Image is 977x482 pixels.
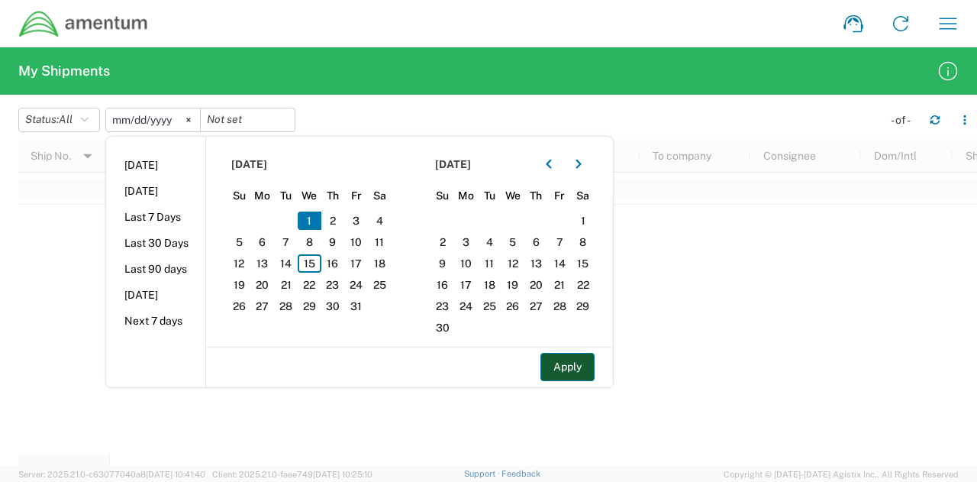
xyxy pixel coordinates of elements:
span: 19 [227,276,251,294]
span: 17 [344,254,368,273]
span: 23 [431,297,455,315]
span: Mo [251,189,275,202]
span: 22 [298,276,321,294]
span: 11 [478,254,501,273]
span: 8 [298,233,321,251]
span: 19 [501,276,524,294]
span: 30 [431,319,455,337]
span: 22 [571,276,595,294]
span: We [501,189,524,202]
button: Apply [540,353,595,381]
span: Fr [344,189,368,202]
span: 24 [344,276,368,294]
span: 23 [321,276,345,294]
span: 17 [454,276,478,294]
span: 5 [501,233,524,251]
span: 29 [298,297,321,315]
li: [DATE] [106,178,205,204]
span: [DATE] 10:41:40 [146,470,205,479]
li: Next 7 days [106,308,205,334]
a: Feedback [501,469,540,478]
span: 6 [251,233,275,251]
div: - of - [891,113,917,127]
span: Su [431,189,455,202]
span: 24 [454,297,478,315]
span: 27 [251,297,275,315]
span: 26 [227,297,251,315]
span: Th [321,189,345,202]
input: Not set [201,108,295,131]
span: 15 [571,254,595,273]
span: Su [227,189,251,202]
span: 2 [431,233,455,251]
span: 9 [431,254,455,273]
span: Sa [368,189,392,202]
input: Not set [106,108,200,131]
span: Server: 2025.21.0-c63077040a8 [18,470,205,479]
span: 20 [524,276,548,294]
span: 29 [571,297,595,315]
span: 13 [251,254,275,273]
span: Th [524,189,548,202]
img: dyncorp [18,10,149,38]
span: 13 [524,254,548,273]
span: 20 [251,276,275,294]
span: 27 [524,297,548,315]
li: Last 30 Days [106,230,205,256]
span: [DATE] [435,157,471,171]
span: 3 [454,233,478,251]
span: 30 [321,297,345,315]
span: 7 [548,233,572,251]
span: 3 [344,212,368,230]
span: 1 [298,212,321,230]
span: 18 [478,276,501,294]
span: 11 [368,233,392,251]
span: 8 [571,233,595,251]
span: We [298,189,321,202]
span: 25 [478,297,501,315]
li: Last 7 Days [106,204,205,230]
h2: My Shipments [18,62,110,80]
span: 26 [501,297,524,315]
span: 2 [321,212,345,230]
span: Tu [274,189,298,202]
span: 4 [368,212,392,230]
span: 31 [344,297,368,315]
span: 28 [548,297,572,315]
span: Client: 2025.21.0-faee749 [212,470,372,479]
li: [DATE] [106,282,205,308]
span: 14 [274,254,298,273]
span: 10 [344,233,368,251]
span: 14 [548,254,572,273]
li: [DATE] [106,152,205,178]
span: All [59,113,73,125]
span: 16 [431,276,455,294]
span: Copyright © [DATE]-[DATE] Agistix Inc., All Rights Reserved [724,467,959,481]
span: Fr [548,189,572,202]
span: Sa [571,189,595,202]
span: 25 [368,276,392,294]
span: 6 [524,233,548,251]
span: 9 [321,233,345,251]
span: 16 [321,254,345,273]
li: Last 90 days [106,256,205,282]
span: 15 [298,254,321,273]
span: Mo [454,189,478,202]
span: 12 [227,254,251,273]
span: 21 [274,276,298,294]
span: 12 [501,254,524,273]
span: 18 [368,254,392,273]
span: 1 [571,212,595,230]
span: [DATE] [231,157,267,171]
span: [DATE] 10:25:10 [313,470,372,479]
span: 7 [274,233,298,251]
span: Tu [478,189,501,202]
span: 21 [548,276,572,294]
button: Status:All [18,108,100,132]
span: 10 [454,254,478,273]
span: 4 [478,233,501,251]
a: Support [464,469,502,478]
span: 5 [227,233,251,251]
span: 28 [274,297,298,315]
